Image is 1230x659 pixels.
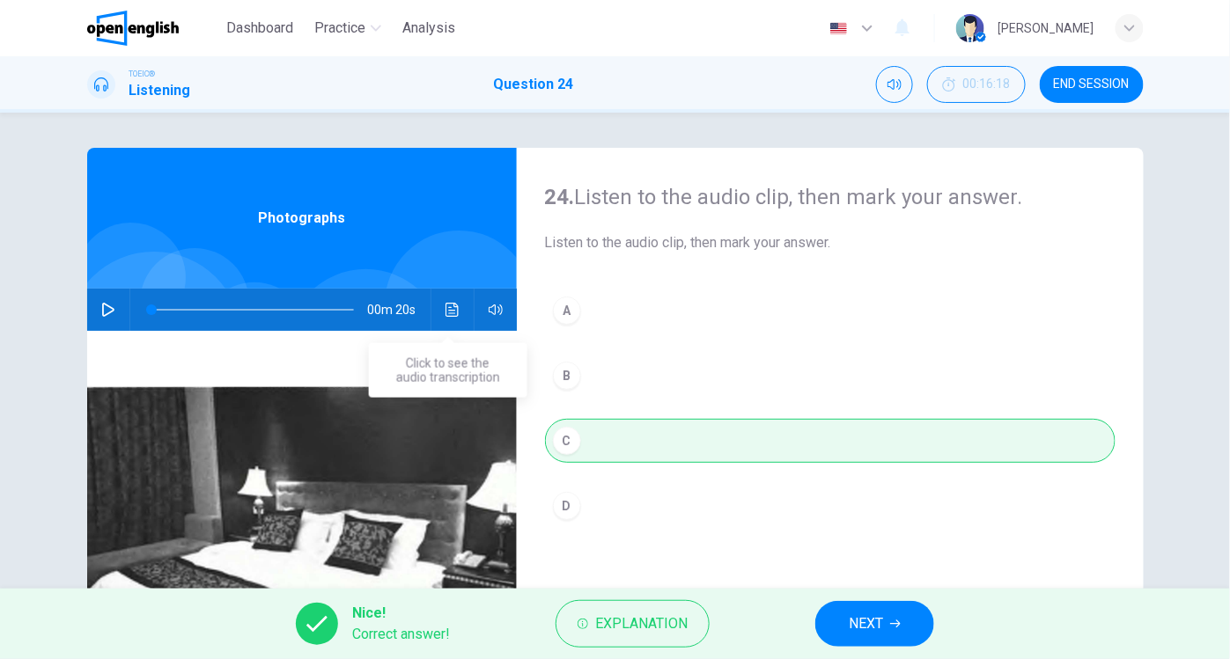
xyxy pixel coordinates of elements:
[352,624,450,645] span: Correct answer!
[998,18,1094,39] div: [PERSON_NAME]
[545,185,575,209] strong: 24.
[438,289,467,331] button: Click to see the audio transcription
[369,343,527,398] div: Click to see the audio transcription
[545,183,1116,211] h4: Listen to the audio clip, then mark your answer.
[595,611,688,636] span: Explanation
[219,12,300,44] button: Dashboard
[849,611,883,636] span: NEXT
[87,11,180,46] img: OpenEnglish logo
[545,232,1116,253] span: Listen to the audio clip, then mark your answer.
[352,603,450,624] span: Nice!
[493,74,573,95] h1: Question 24
[129,80,191,101] h1: Listening
[815,601,934,647] button: NEXT
[87,11,220,46] a: OpenEnglish logo
[927,66,1026,103] div: Hide
[314,18,365,39] span: Practice
[368,289,431,331] span: 00m 20s
[395,12,462,44] button: Analysis
[963,77,1011,92] span: 00:16:18
[876,66,913,103] div: Mute
[828,22,850,35] img: en
[129,68,156,80] span: TOEIC®
[956,14,984,42] img: Profile picture
[258,208,345,229] span: Photographs
[1054,77,1130,92] span: END SESSION
[226,18,293,39] span: Dashboard
[402,18,455,39] span: Analysis
[927,66,1026,103] button: 00:16:18
[556,600,710,648] button: Explanation
[1040,66,1144,103] button: END SESSION
[307,12,388,44] button: Practice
